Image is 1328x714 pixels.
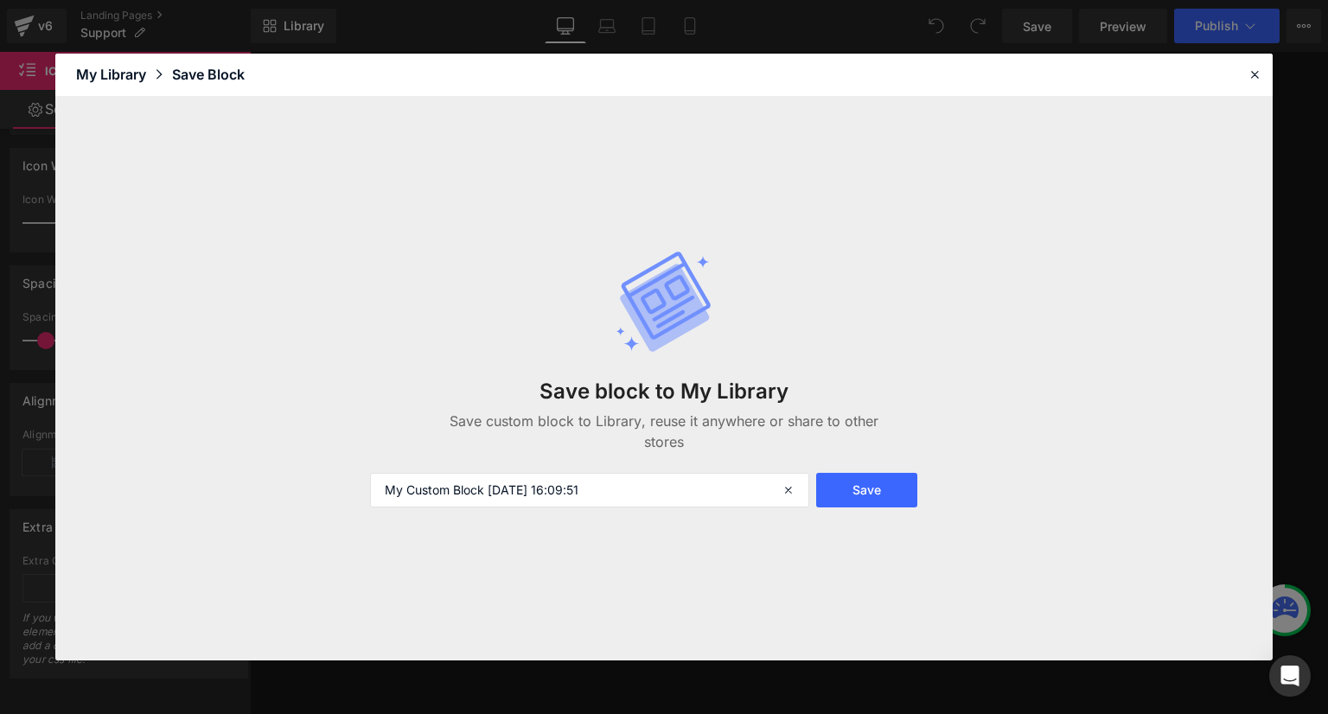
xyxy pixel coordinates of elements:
[1269,655,1311,697] div: Open Intercom Messenger
[172,64,245,85] div: Save Block
[446,379,882,404] h3: Save block to My Library
[440,164,681,184] a: [EMAIL_ADDRESS][DOMAIN_NAME]
[440,198,681,220] p: 650 - 834 - 9600
[228,328,849,370] h2: Installation Instruction Videos
[446,411,882,452] p: Save custom block to Library, reuse it anywhere or share to other stores
[371,131,707,151] b: Need support? Contact us with any questions
[816,473,917,507] button: Save
[370,473,809,507] input: Enter your custom Block name
[76,64,172,85] div: My Library
[271,443,849,488] p: Professional Instalation Recomended: Our Illuminated LED house numbers require drilling and low v...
